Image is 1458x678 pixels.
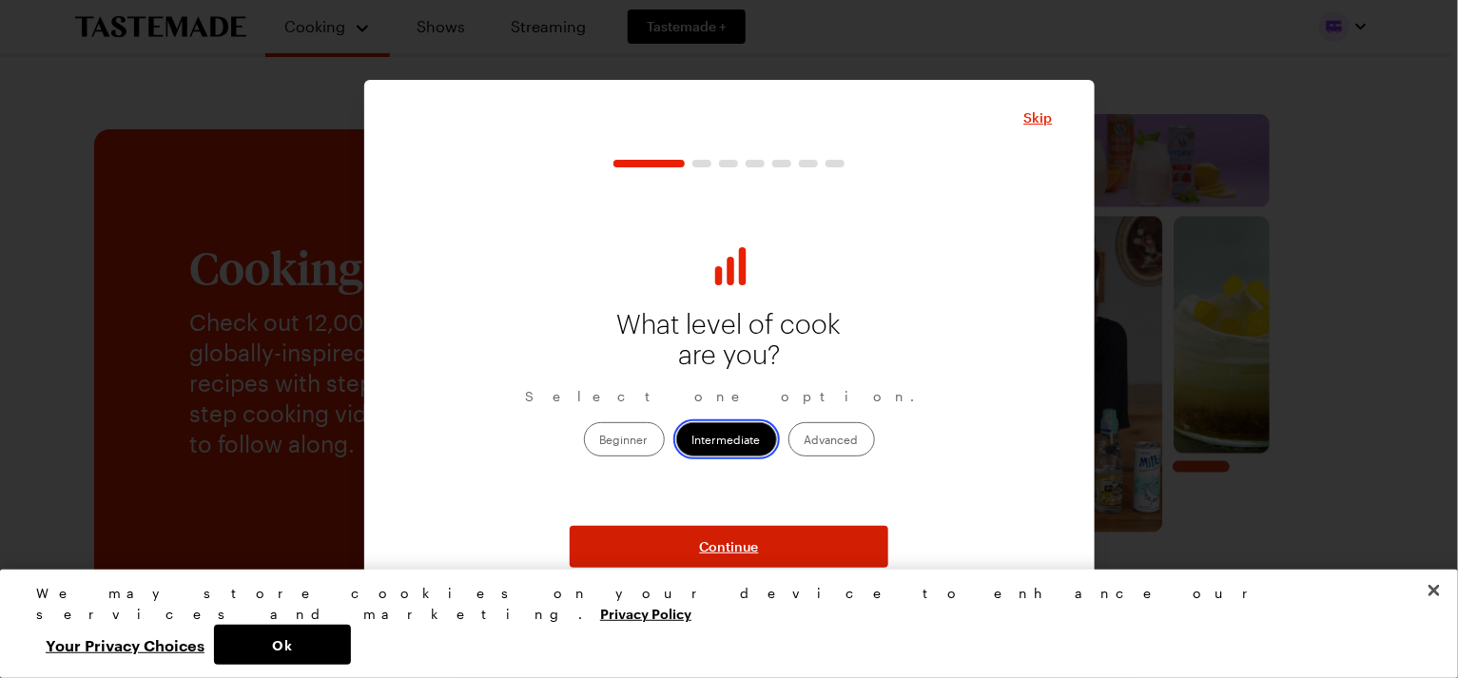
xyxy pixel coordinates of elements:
span: Continue [700,537,759,556]
button: Your Privacy Choices [36,625,214,665]
p: Select one option. [526,386,933,407]
label: Intermediate [676,422,777,456]
button: Ok [214,625,351,665]
a: More information about your privacy, opens in a new tab [600,604,691,622]
label: Beginner [584,422,665,456]
button: Close [1413,570,1455,611]
span: Skip [1024,108,1053,127]
div: We may store cookies on your device to enhance our services and marketing. [36,583,1406,625]
button: NextStepButton [570,526,888,568]
label: Advanced [788,422,875,456]
button: Close [1024,108,1053,127]
p: What level of cook are you? [608,310,851,371]
div: Privacy [36,583,1406,665]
